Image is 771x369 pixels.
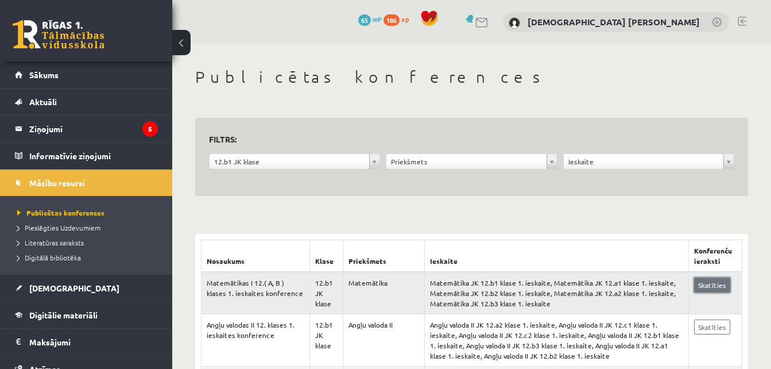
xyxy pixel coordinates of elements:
span: Mācību resursi [29,178,85,188]
span: Publicētas konferences [17,208,104,217]
a: Ziņojumi5 [15,116,158,142]
a: Rīgas 1. Tālmācības vidusskola [13,20,104,49]
span: 186 [383,14,400,26]
h3: Filtrs: [209,132,720,147]
td: 12.b1 JK klase [309,272,343,314]
a: Pieslēgties Uzdevumiem [17,222,161,233]
span: Digitālie materiāli [29,310,98,320]
a: Sākums [15,61,158,88]
span: [DEMOGRAPHIC_DATA] [29,283,119,293]
a: Aktuāli [15,89,158,115]
span: xp [401,14,409,24]
td: Matemātikas I 12.( A, B ) klases 1. ieskaites konference [202,272,310,314]
span: 65 [358,14,371,26]
span: Sākums [29,70,59,80]
a: [DEMOGRAPHIC_DATA] [15,275,158,301]
span: Ieskaite [568,154,719,169]
td: Angļu valoda II [343,314,424,367]
td: Matemātika [343,272,424,314]
span: Digitālā bibliotēka [17,253,81,262]
a: Priekšmets [386,154,556,169]
a: Informatīvie ziņojumi [15,143,158,169]
a: Maksājumi [15,329,158,355]
td: 12.b1 JK klase [309,314,343,367]
td: Matemātika JK 12.b1 klase 1. ieskaite, Matemātika JK 12.a1 klase 1. ieskaite, Matemātika JK 12.b2... [424,272,688,314]
span: Aktuāli [29,97,57,107]
img: Kristiāna Daniela Freimane [509,17,520,29]
a: 186 xp [383,14,414,24]
th: Konferenču ieraksti [688,240,742,272]
span: mP [373,14,382,24]
a: 12.b1 JK klase [210,154,379,169]
a: Digitālie materiāli [15,302,158,328]
th: Ieskaite [424,240,688,272]
span: Priekšmets [391,154,541,169]
th: Klase [309,240,343,272]
legend: Informatīvie ziņojumi [29,143,158,169]
th: Nosaukums [202,240,310,272]
span: Literatūras saraksts [17,238,84,247]
legend: Ziņojumi [29,116,158,142]
td: Angļu valoda II JK 12.a2 klase 1. ieskaite, Angļu valoda II JK 12.c1 klase 1. ieskaite, Angļu val... [424,314,688,367]
a: Skatīties [694,320,730,335]
a: Ieskaite [564,154,734,169]
a: Publicētas konferences [17,207,161,218]
h1: Publicētas konferences [195,67,748,87]
span: Pieslēgties Uzdevumiem [17,223,100,232]
td: Angļu valodas II 12. klases 1. ieskaites konference [202,314,310,367]
legend: Maksājumi [29,329,158,355]
a: 65 mP [358,14,382,24]
a: Literatūras saraksts [17,237,161,248]
i: 5 [142,121,158,137]
a: Mācību resursi [15,170,158,196]
a: Digitālā bibliotēka [17,252,161,263]
a: [DEMOGRAPHIC_DATA] [PERSON_NAME] [528,16,700,28]
a: Skatīties [694,278,730,293]
span: 12.b1 JK klase [214,154,365,169]
th: Priekšmets [343,240,424,272]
